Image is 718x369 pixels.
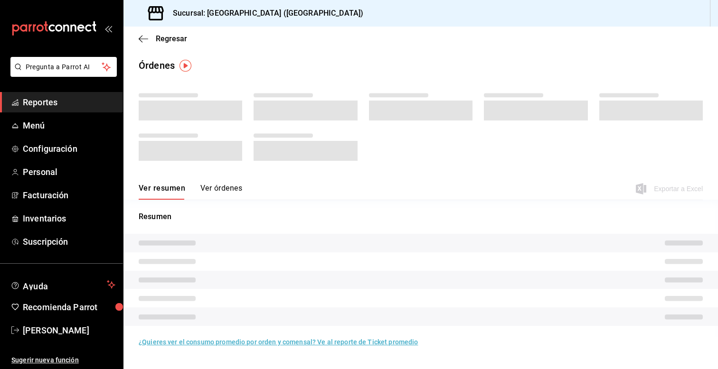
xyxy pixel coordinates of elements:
span: Facturación [23,189,115,202]
span: Personal [23,166,115,178]
span: Regresar [156,34,187,43]
span: Suscripción [23,235,115,248]
div: navigation tabs [139,184,242,200]
span: Recomienda Parrot [23,301,115,314]
button: Regresar [139,34,187,43]
p: Resumen [139,211,703,222]
span: [PERSON_NAME] [23,324,115,337]
button: Ver resumen [139,184,185,200]
button: Ver órdenes [200,184,242,200]
span: Sugerir nueva función [11,355,115,365]
a: ¿Quieres ver el consumo promedio por orden y comensal? Ve al reporte de Ticket promedio [139,338,418,346]
div: Órdenes [139,58,175,73]
h3: Sucursal: [GEOGRAPHIC_DATA] ([GEOGRAPHIC_DATA]) [165,8,363,19]
span: Menú [23,119,115,132]
a: Pregunta a Parrot AI [7,69,117,79]
span: Configuración [23,142,115,155]
span: Inventarios [23,212,115,225]
button: open_drawer_menu [104,25,112,32]
span: Reportes [23,96,115,109]
button: Pregunta a Parrot AI [10,57,117,77]
img: Tooltip marker [179,60,191,72]
span: Ayuda [23,279,103,290]
span: Pregunta a Parrot AI [26,62,102,72]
